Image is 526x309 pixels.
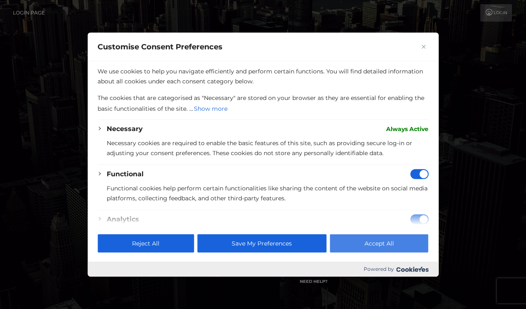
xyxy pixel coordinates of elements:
div: Customise Consent Preferences [88,32,438,277]
div: Powered by [88,262,438,277]
img: Cookieyes logo [396,266,428,272]
span: Always Active [386,124,428,134]
p: Functional cookies help perform certain functionalities like sharing the content of the website o... [107,183,428,203]
img: Close [421,44,426,49]
button: Show more [193,102,228,114]
button: Close [418,41,428,51]
span: Customise Consent Preferences [98,41,223,51]
button: Functional [107,169,144,179]
button: Accept All [330,234,428,253]
button: Necessary [107,124,143,134]
button: Reject All [98,234,194,253]
p: We use cookies to help you navigate efficiently and perform certain functions. You will find deta... [98,66,428,86]
input: Disable Functional [410,169,428,179]
p: The cookies that are categorised as "Necessary" are stored on your browser as they are essential ... [98,92,428,114]
button: Save My Preferences [197,234,326,253]
p: Necessary cookies are required to enable the basic features of this site, such as providing secur... [107,138,428,158]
